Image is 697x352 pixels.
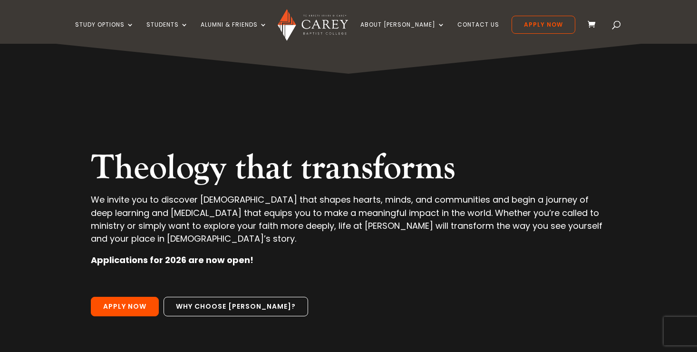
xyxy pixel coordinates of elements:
[512,16,575,34] a: Apply Now
[201,21,267,44] a: Alumni & Friends
[91,254,253,266] strong: Applications for 2026 are now open!
[164,297,308,317] a: Why choose [PERSON_NAME]?
[278,9,348,41] img: Carey Baptist College
[91,147,606,193] h2: Theology that transforms
[91,193,606,254] p: We invite you to discover [DEMOGRAPHIC_DATA] that shapes hearts, minds, and communities and begin...
[360,21,445,44] a: About [PERSON_NAME]
[75,21,134,44] a: Study Options
[91,297,159,317] a: Apply Now
[457,21,499,44] a: Contact Us
[146,21,188,44] a: Students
